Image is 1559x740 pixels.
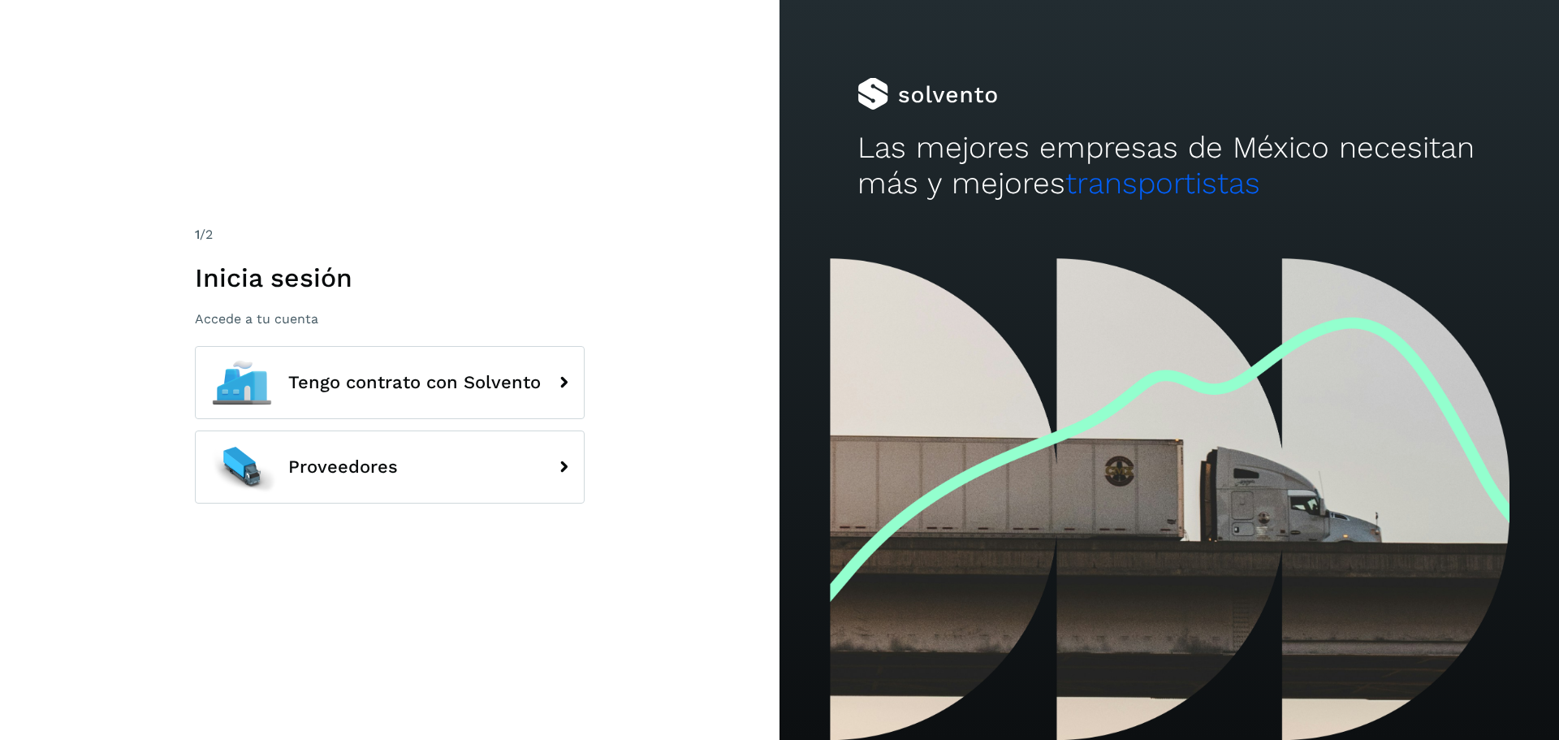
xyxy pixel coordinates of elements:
h1: Inicia sesión [195,262,585,293]
h2: Las mejores empresas de México necesitan más y mejores [857,130,1481,202]
span: Proveedores [288,457,398,477]
span: transportistas [1065,166,1260,201]
div: /2 [195,225,585,245]
span: Tengo contrato con Solvento [288,373,541,392]
p: Accede a tu cuenta [195,311,585,327]
button: Tengo contrato con Solvento [195,346,585,419]
span: 1 [195,227,200,242]
button: Proveedores [195,431,585,504]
